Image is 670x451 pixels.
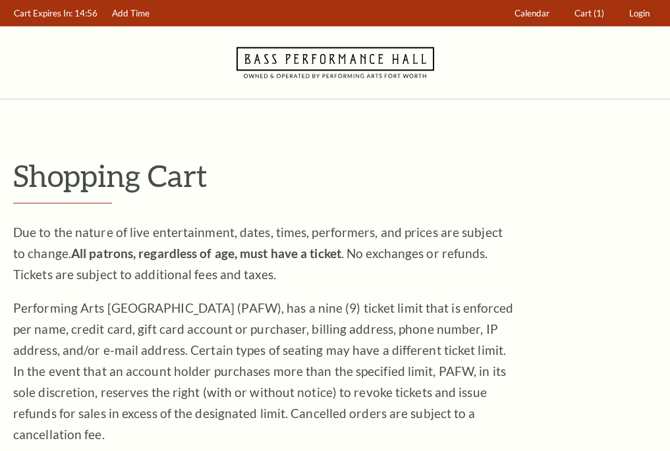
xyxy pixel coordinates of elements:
[509,1,556,26] a: Calendar
[574,8,592,18] span: Cart
[13,225,503,282] span: Due to the nature of live entertainment, dates, times, performers, and prices are subject to chan...
[629,8,650,18] span: Login
[106,1,156,26] a: Add Time
[13,159,657,192] p: Shopping Cart
[13,298,514,445] p: Performing Arts [GEOGRAPHIC_DATA] (PAFW), has a nine (9) ticket limit that is enforced per name, ...
[569,1,611,26] a: Cart (1)
[71,246,341,261] strong: All patrons, regardless of age, must have a ticket
[14,8,72,18] span: Cart Expires In:
[623,1,656,26] a: Login
[594,8,604,18] span: (1)
[515,8,549,18] span: Calendar
[74,8,98,18] span: 14:56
